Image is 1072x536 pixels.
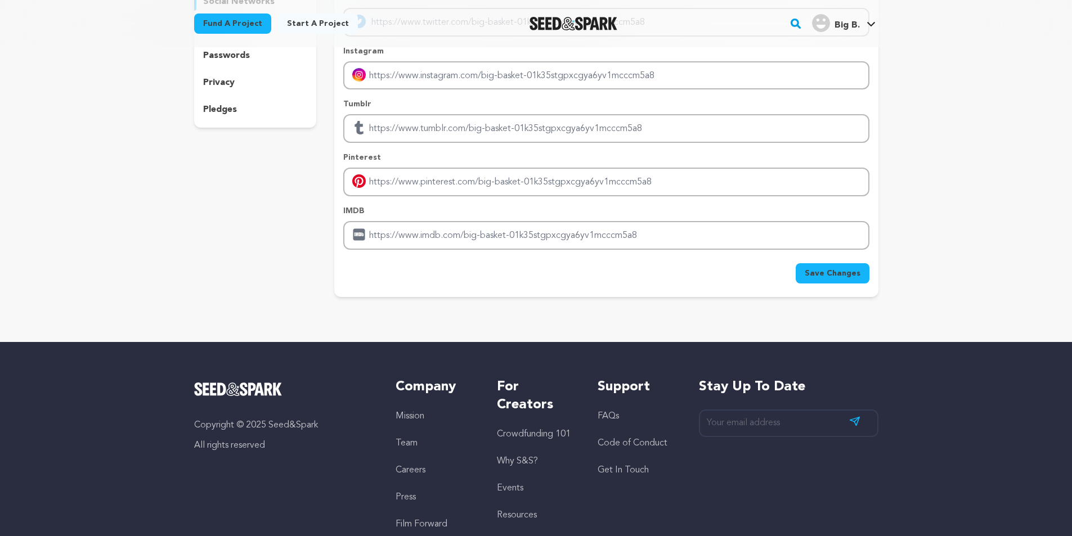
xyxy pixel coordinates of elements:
p: All rights reserved [194,439,374,452]
p: Tumblr [343,98,869,110]
input: Enter tubmlr profile link [343,114,869,143]
a: Resources [497,511,537,520]
img: instagram-mobile.svg [352,68,366,82]
a: Seed&Spark Homepage [530,17,618,30]
img: pinterest-mobile.svg [352,174,366,188]
p: pledges [203,103,237,116]
input: Enter instagram handle link [343,61,869,90]
a: Big B.'s Profile [810,12,878,32]
button: passwords [194,47,317,65]
span: Big B.'s Profile [810,12,878,35]
a: Team [396,439,418,448]
p: Pinterest [343,152,869,163]
p: Instagram [343,46,869,57]
button: Save Changes [796,263,869,283]
a: Start a project [278,13,358,34]
input: Enter pinterest profile link [343,168,869,196]
a: FAQs [598,412,619,421]
a: Events [497,484,523,493]
p: Copyright © 2025 Seed&Spark [194,418,374,432]
img: Seed&Spark Logo Dark Mode [530,17,618,30]
p: passwords [203,49,250,62]
img: user.png [812,14,830,32]
a: Get In Touch [598,466,649,475]
span: Big B. [835,21,860,30]
a: Seed&Spark Homepage [194,382,374,396]
span: Save Changes [805,268,860,279]
p: IMDB [343,205,869,217]
a: Mission [396,412,424,421]
input: Enter IMDB profile link [343,221,869,250]
img: Seed&Spark Logo [194,382,282,396]
a: Press [396,493,416,502]
img: tumblr.svg [352,121,366,134]
a: Why S&S? [497,457,538,466]
a: Code of Conduct [598,439,667,448]
a: Crowdfunding 101 [497,430,571,439]
input: Your email address [699,409,878,437]
button: pledges [194,101,317,119]
a: Careers [396,466,425,475]
h5: For Creators [497,378,575,414]
img: imdb.svg [352,228,366,241]
a: Fund a project [194,13,271,34]
h5: Stay up to date [699,378,878,396]
a: Film Forward [396,520,447,529]
p: privacy [203,76,235,89]
div: Big B.'s Profile [812,14,860,32]
h5: Support [598,378,676,396]
h5: Company [396,378,474,396]
button: privacy [194,74,317,92]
